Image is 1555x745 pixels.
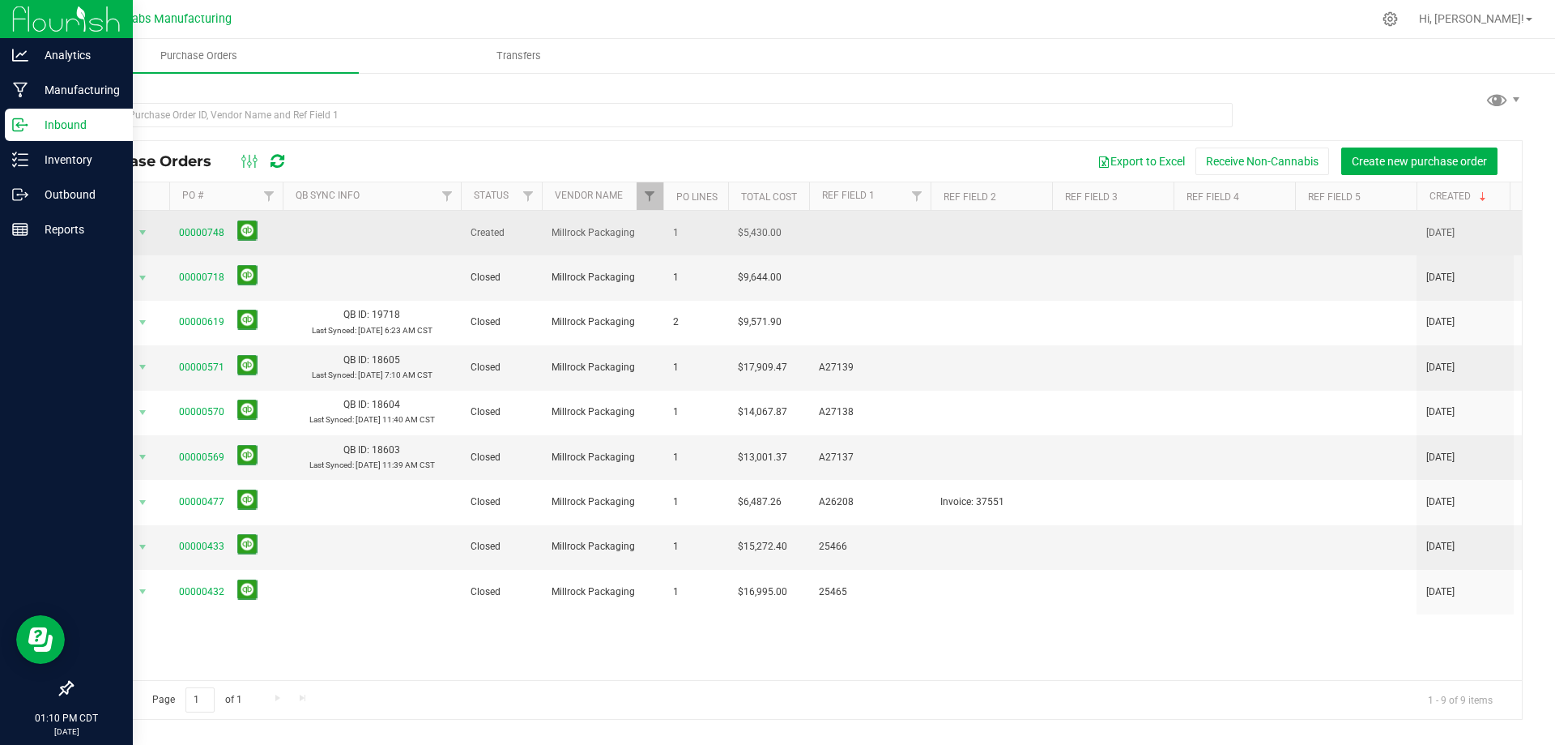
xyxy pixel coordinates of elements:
[179,272,224,283] a: 00000718
[28,45,126,65] p: Analytics
[637,182,663,210] a: Filter
[138,49,259,63] span: Purchase Orders
[676,191,718,203] a: PO Lines
[673,225,718,241] span: 1
[12,82,28,98] inline-svg: Manufacturing
[133,536,153,559] span: select
[552,360,654,375] span: Millrock Packaging
[343,399,369,410] span: QB ID:
[84,152,228,170] span: Purchase Orders
[12,221,28,238] inline-svg: Reports
[7,711,126,726] p: 01:10 PM CDT
[475,49,563,63] span: Transfers
[1429,191,1489,202] a: Created
[1195,148,1329,175] button: Receive Non-Cannabis
[673,495,718,510] span: 1
[552,405,654,420] span: Millrock Packaging
[7,726,126,738] p: [DATE]
[1065,191,1118,203] a: Ref Field 3
[1352,155,1487,168] span: Create new purchase order
[819,405,921,420] span: A27138
[819,495,921,510] span: A26208
[179,362,224,373] a: 00000571
[1426,584,1455,600] span: [DATE]
[39,39,359,73] a: Purchase Orders
[819,360,921,375] span: A27139
[673,539,718,554] span: 1
[16,615,65,664] iframe: Resource center
[133,267,153,289] span: select
[71,103,1233,127] input: Search Purchase Order ID, Vendor Name and Ref Field 1
[179,541,224,552] a: 00000433
[673,270,718,285] span: 1
[819,584,921,600] span: 25465
[179,586,224,597] a: 00000432
[179,227,224,238] a: 00000748
[372,354,400,366] span: 18605
[179,452,224,463] a: 00000569
[28,220,126,239] p: Reports
[673,450,718,465] span: 1
[359,39,679,73] a: Transfers
[133,580,153,603] span: select
[372,309,400,320] span: 19718
[1426,225,1455,241] span: [DATE]
[309,415,354,424] span: Last Synced:
[471,495,532,510] span: Closed
[738,584,787,600] span: $16,995.00
[1419,12,1524,25] span: Hi, [PERSON_NAME]!
[738,450,787,465] span: $13,001.37
[372,444,400,456] span: 18603
[1087,148,1195,175] button: Export to Excel
[471,315,532,330] span: Closed
[133,446,153,469] span: select
[552,450,654,465] span: Millrock Packaging
[138,687,255,713] span: Page of 1
[296,190,360,201] a: QB Sync Info
[552,315,654,330] span: Millrock Packaging
[133,401,153,424] span: select
[1426,539,1455,554] span: [DATE]
[1426,270,1455,285] span: [DATE]
[552,270,654,285] span: Millrock Packaging
[343,354,369,366] span: QB ID:
[28,115,126,135] p: Inbound
[471,450,532,465] span: Closed
[356,460,435,469] span: [DATE] 11:39 AM CST
[944,191,996,203] a: Ref Field 2
[741,191,797,203] a: Total Cost
[343,444,369,456] span: QB ID:
[552,495,654,510] span: Millrock Packaging
[28,185,126,204] p: Outbound
[673,315,718,330] span: 2
[904,182,931,210] a: Filter
[358,370,432,379] span: [DATE] 7:10 AM CST
[12,47,28,63] inline-svg: Analytics
[471,225,532,241] span: Created
[515,182,542,210] a: Filter
[738,360,787,375] span: $17,909.47
[133,221,153,244] span: select
[179,316,224,328] a: 00000619
[738,539,787,554] span: $15,272.40
[1415,687,1506,712] span: 1 - 9 of 9 items
[940,495,1042,510] span: Invoice: 37551
[12,117,28,133] inline-svg: Inbound
[471,270,532,285] span: Closed
[133,311,153,334] span: select
[12,152,28,168] inline-svg: Inventory
[12,186,28,203] inline-svg: Outbound
[474,190,509,201] a: Status
[133,356,153,379] span: select
[100,12,232,26] span: Teal Labs Manufacturing
[552,225,654,241] span: Millrock Packaging
[1426,315,1455,330] span: [DATE]
[358,326,432,335] span: [DATE] 6:23 AM CST
[179,496,224,507] a: 00000477
[819,450,921,465] span: A27137
[738,315,782,330] span: $9,571.90
[471,360,532,375] span: Closed
[356,415,435,424] span: [DATE] 11:40 AM CST
[343,309,369,320] span: QB ID:
[471,405,532,420] span: Closed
